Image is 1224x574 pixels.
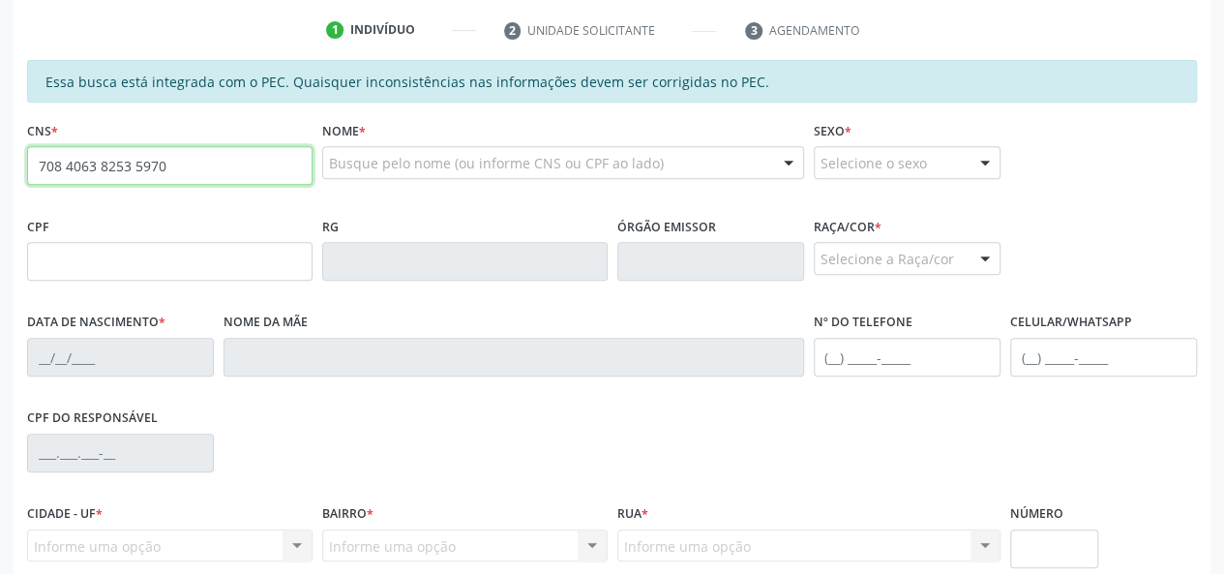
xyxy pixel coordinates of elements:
label: Número [1010,499,1063,529]
span: Busque pelo nome (ou informe CNS ou CPF ao lado) [329,153,664,173]
label: Raça/cor [814,212,881,242]
span: Selecione a Raça/cor [821,249,954,269]
div: Indivíduo [350,21,415,39]
span: Selecione o sexo [821,153,927,173]
label: Data de nascimento [27,308,165,338]
label: Rua [617,499,648,529]
label: Órgão emissor [617,212,716,242]
div: Essa busca está integrada com o PEC. Quaisquer inconsistências nas informações devem ser corrigid... [27,60,1197,103]
div: 1 [326,21,343,39]
label: CPF [27,212,49,242]
label: CNS [27,116,58,146]
label: Nome da mãe [224,308,308,338]
label: Nome [322,116,366,146]
label: Sexo [814,116,851,146]
input: ___.___.___-__ [27,434,214,472]
input: (__) _____-_____ [814,338,1000,377]
label: CPF do responsável [27,404,158,434]
label: RG [322,212,339,242]
label: Nº do Telefone [814,308,912,338]
label: Bairro [322,499,373,529]
input: __/__/____ [27,338,214,377]
label: Celular/WhatsApp [1010,308,1132,338]
input: (__) _____-_____ [1010,338,1197,377]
